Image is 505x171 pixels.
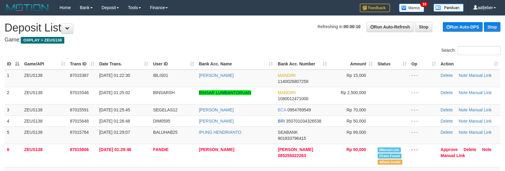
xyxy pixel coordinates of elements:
td: - - - [409,87,438,104]
span: MANDIRI [278,73,296,78]
span: Rp 2,500,000 [341,90,366,95]
h1: Deposit List [5,22,500,34]
span: 87015806 [70,147,89,152]
a: Manual Link [469,130,492,135]
span: BCA [278,107,286,112]
td: ZEUS138 [22,104,68,115]
th: Action: activate to sort column ascending [438,58,500,70]
a: Delete [441,107,453,112]
span: Copy 901833796415 to clipboard [278,136,306,141]
a: Note [459,90,468,95]
td: 3 [5,104,22,115]
span: 87015648 [70,119,89,123]
a: Delete [441,130,453,135]
span: Rp 70,000 [347,107,366,112]
span: BINSARSH [153,90,175,95]
th: User ID: activate to sort column ascending [151,58,197,70]
a: Run Auto-Refresh [366,22,414,32]
span: 87015387 [70,73,89,78]
span: Bank is not match [378,159,402,165]
img: Button%20Memo.svg [399,4,424,12]
a: Stop [484,22,500,32]
th: Status: activate to sort column ascending [375,58,409,70]
th: Bank Acc. Number: activate to sort column ascending [275,58,329,70]
td: - - - [409,115,438,127]
span: BRI [278,119,285,123]
span: [DATE] 01:26:48 [99,119,130,123]
a: Delete [441,119,453,123]
a: BINSAR LUMBANTORUAN [199,90,251,95]
th: Trans ID: activate to sort column ascending [68,58,97,70]
span: [PERSON_NAME] [278,147,313,152]
span: DIM0595 [153,119,170,123]
a: Delete [441,73,453,78]
span: Rp 15,000 [347,73,366,78]
td: ZEUS138 [22,87,68,104]
input: Search: [458,46,500,55]
a: Note [482,147,491,152]
span: Copy 1080012471000 to clipboard [278,96,308,101]
img: panduan.png [433,4,464,12]
th: Op: activate to sort column ascending [409,58,438,70]
span: 87015764 [70,130,89,135]
img: MOTION_logo.png [5,3,50,12]
a: Note [459,73,468,78]
span: Copy 085255022263 to clipboard [278,153,306,158]
th: ID: activate to sort column descending [5,58,22,70]
span: [DATE] 01:29:46 [99,147,131,152]
td: 5 [5,127,22,144]
a: Stop [415,22,432,32]
span: FANDIE [153,147,168,152]
a: IPUNG HENDRIANTO [199,130,241,135]
span: [DATE] 01:25:45 [99,107,130,112]
a: Note [459,119,468,123]
th: Amount: activate to sort column ascending [329,58,375,70]
span: [DATE] 01:29:07 [99,130,130,135]
span: OXPLAY > ZEUS138 [21,37,64,44]
span: [DATE] 01:22:30 [99,73,130,78]
span: Rp 50,000 [346,147,366,152]
td: - - - [409,127,438,144]
span: 87015591 [70,107,89,112]
td: 4 [5,115,22,127]
span: MANDIRI [278,90,296,95]
td: 6 [5,144,22,167]
a: Run Auto-DPS [443,22,483,32]
strong: 00:00:10 [344,24,360,29]
a: Delete [464,147,476,152]
a: [PERSON_NAME] [199,147,234,152]
span: Copy 0954769549 to clipboard [287,107,311,112]
a: Approve [441,147,458,152]
td: ZEUS138 [22,115,68,127]
span: [DATE] 01:25:02 [99,90,130,95]
span: Copy 1140026807258 to clipboard [278,79,308,84]
a: [PERSON_NAME] [199,73,234,78]
span: 33 [420,2,428,7]
span: Manually Linked [378,147,401,153]
span: Refreshing in: [318,24,360,29]
th: Game/API: activate to sort column ascending [22,58,68,70]
td: - - - [409,70,438,87]
a: Note [459,130,468,135]
a: Manual Link [441,153,465,158]
a: [PERSON_NAME] [199,107,234,112]
a: Note [459,107,468,112]
td: 1 [5,70,22,87]
img: Feedback.jpg [360,4,390,12]
th: Date Trans.: activate to sort column ascending [97,58,151,70]
span: Similar transaction found [378,153,402,159]
td: - - - [409,144,438,167]
span: BALUHAB25 [153,130,177,135]
span: IBLIS01 [153,73,168,78]
a: Manual Link [469,90,492,95]
td: ZEUS138 [22,144,68,167]
a: Manual Link [469,107,492,112]
a: Manual Link [469,73,492,78]
h4: Game: [5,37,500,43]
td: ZEUS138 [22,70,68,87]
th: Bank Acc. Name: activate to sort column ascending [197,58,275,70]
span: SEGELAS12 [153,107,177,112]
td: 2 [5,87,22,104]
span: Copy 350701034326538 to clipboard [286,119,321,123]
td: - - - [409,104,438,115]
